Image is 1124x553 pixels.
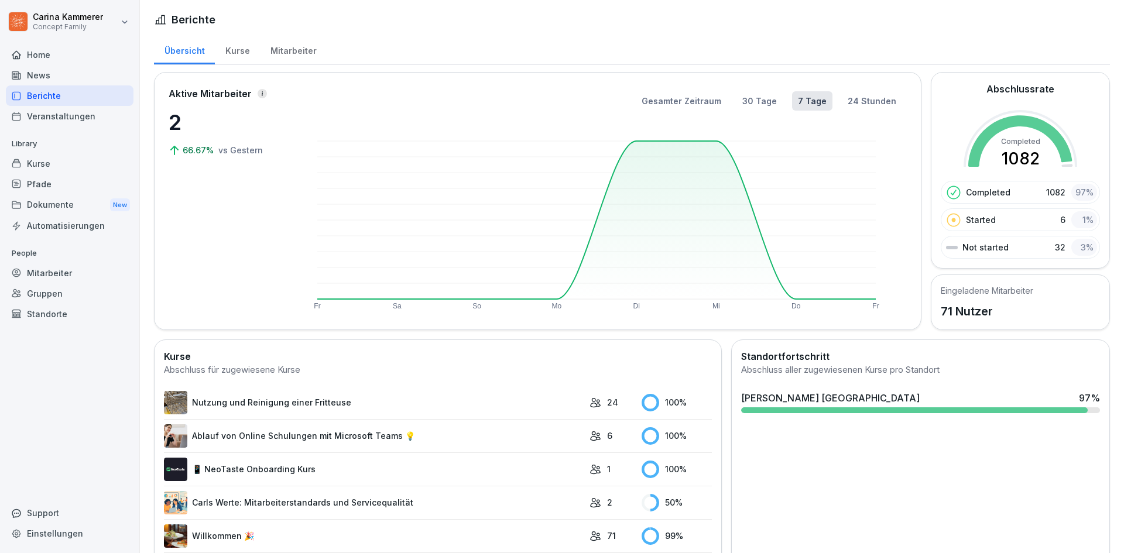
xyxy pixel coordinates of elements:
p: 1 [607,463,611,475]
p: Library [6,135,133,153]
a: Veranstaltungen [6,106,133,126]
p: 6 [1060,214,1065,226]
a: Mitarbeiter [6,263,133,283]
h2: Abschlussrate [986,82,1054,96]
text: Fr [872,302,879,310]
a: Berichte [6,85,133,106]
text: Mo [552,302,562,310]
p: 6 [607,430,612,442]
a: Nutzung und Reinigung einer Fritteuse [164,391,584,414]
div: 3 % [1071,239,1097,256]
div: 50 % [642,494,712,511]
div: 100 % [642,461,712,478]
h1: Berichte [172,12,215,28]
text: Di [633,302,639,310]
p: People [6,244,133,263]
a: Carls Werte: Mitarbeiterstandards und Servicequalität [164,491,584,514]
div: 1 % [1071,211,1097,228]
p: Started [966,214,996,226]
h2: Standortfortschritt [741,349,1100,363]
a: Kurse [215,35,260,64]
p: 71 [607,530,616,542]
a: Pfade [6,174,133,194]
h5: Eingeladene Mitarbeiter [941,284,1033,297]
p: Not started [962,241,1009,253]
text: Mi [712,302,720,310]
img: aev8ouj9qek4l5i45z2v16li.png [164,524,187,548]
a: Standorte [6,304,133,324]
div: Dokumente [6,194,133,216]
div: [PERSON_NAME] [GEOGRAPHIC_DATA] [741,391,920,405]
img: wogpw1ad3b6xttwx9rgsg3h8.png [164,458,187,481]
text: Do [791,302,801,310]
p: 32 [1055,241,1065,253]
button: Gesamter Zeitraum [636,91,727,111]
p: 1082 [1046,186,1065,198]
a: News [6,65,133,85]
img: e8eoks8cju23yjmx0b33vrq2.png [164,424,187,448]
div: New [110,198,130,212]
a: [PERSON_NAME] [GEOGRAPHIC_DATA]97% [736,386,1105,418]
div: Abschluss für zugewiesene Kurse [164,363,712,377]
h2: Kurse [164,349,712,363]
a: 📱 NeoTaste Onboarding Kurs [164,458,584,481]
div: Support [6,503,133,523]
a: DokumenteNew [6,194,133,216]
a: Übersicht [154,35,215,64]
img: crzzj3aw757s79duwivw1i9c.png [164,491,187,514]
p: Aktive Mitarbeiter [169,87,252,101]
div: 100 % [642,394,712,411]
p: 24 [607,396,618,408]
text: So [472,302,481,310]
a: Willkommen 🎉 [164,524,584,548]
a: Automatisierungen [6,215,133,236]
p: vs Gestern [218,144,263,156]
div: 100 % [642,427,712,445]
button: 24 Stunden [842,91,902,111]
text: Fr [314,302,320,310]
p: 66.67% [183,144,216,156]
div: 97 % [1079,391,1100,405]
p: Carina Kammerer [33,12,103,22]
a: Home [6,44,133,65]
button: 7 Tage [792,91,832,111]
button: 30 Tage [736,91,783,111]
p: 2 [169,107,286,138]
p: Concept Family [33,23,103,31]
text: Sa [393,302,402,310]
a: Gruppen [6,283,133,304]
p: 71 Nutzer [941,303,1033,320]
a: Einstellungen [6,523,133,544]
div: 99 % [642,527,712,545]
img: b2msvuojt3s6egexuweix326.png [164,391,187,414]
p: 2 [607,496,612,509]
div: 97 % [1071,184,1097,201]
p: Completed [966,186,1010,198]
a: Mitarbeiter [260,35,327,64]
a: Kurse [6,153,133,174]
a: Ablauf von Online Schulungen mit Microsoft Teams 💡 [164,424,584,448]
div: Abschluss aller zugewiesenen Kurse pro Standort [741,363,1100,377]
